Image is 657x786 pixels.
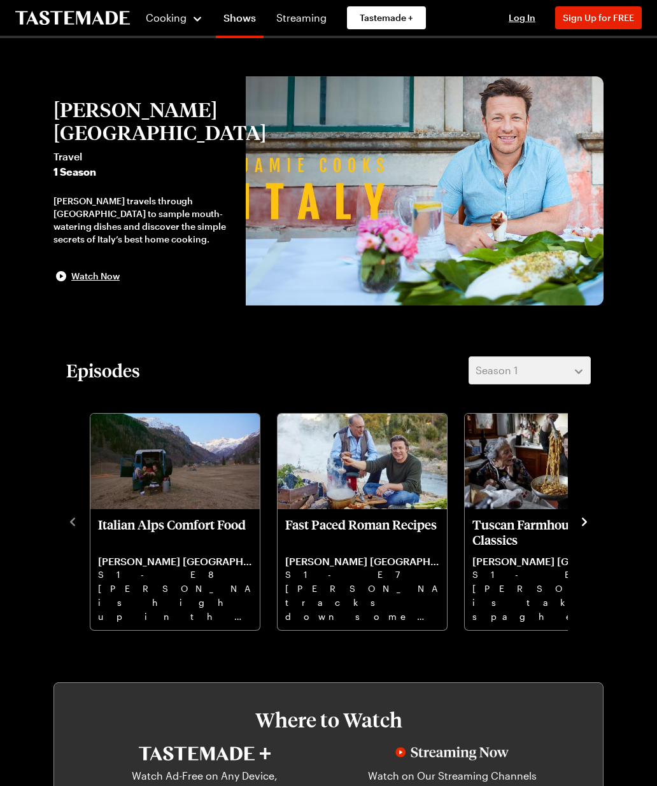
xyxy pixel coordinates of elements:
[53,98,233,144] h2: [PERSON_NAME] [GEOGRAPHIC_DATA]
[472,568,626,582] p: S1 - E6
[15,11,130,25] a: To Tastemade Home Page
[90,414,260,509] img: Italian Alps Comfort Food
[285,517,439,622] a: Fast Paced Roman Recipes
[285,517,439,547] p: Fast Paced Roman Recipes
[472,517,626,547] p: Tuscan Farmhouse Classics
[472,555,626,568] p: [PERSON_NAME] [GEOGRAPHIC_DATA]
[246,76,604,305] img: Jamie Oliver Cooks Italy
[285,568,439,582] p: S1 - E7
[472,517,626,622] a: Tuscan Farmhouse Classics
[92,708,565,731] h3: Where to Watch
[71,270,120,283] span: Watch Now
[53,164,233,179] span: 1 Season
[563,12,634,23] span: Sign Up for FREE
[146,11,187,24] span: Cooking
[276,410,463,631] div: 2 / 8
[285,555,439,568] p: [PERSON_NAME] [GEOGRAPHIC_DATA]
[98,517,252,547] p: Italian Alps Comfort Food
[98,568,252,582] p: S1 - E8
[476,363,518,378] span: Season 1
[98,517,252,622] a: Italian Alps Comfort Food
[578,513,591,528] button: navigate to next item
[509,12,535,23] span: Log In
[347,6,426,29] a: Tastemade +
[66,359,140,382] h2: Episodes
[53,149,233,164] span: Travel
[469,356,591,384] button: Season 1
[395,747,509,761] img: Streaming
[139,747,271,761] img: Tastemade+
[66,513,79,528] button: navigate to previous item
[98,555,252,568] p: [PERSON_NAME] [GEOGRAPHIC_DATA]
[53,98,233,284] button: [PERSON_NAME] [GEOGRAPHIC_DATA]Travel1 Season[PERSON_NAME] travels through [GEOGRAPHIC_DATA] to s...
[497,11,547,24] button: Log In
[89,410,276,631] div: 1 / 8
[555,6,642,29] button: Sign Up for FREE
[360,11,413,24] span: Tastemade +
[285,582,439,622] p: [PERSON_NAME] tracks down some fast, fresh and easy recipes, featuring [PERSON_NAME] and [PERSON_...
[463,410,651,631] div: 3 / 8
[465,414,634,509] img: Tuscan Farmhouse Classics
[98,582,252,622] p: [PERSON_NAME] is high up in the Italian Alps cooking some great comfort food.
[472,582,626,622] p: [PERSON_NAME] is taking spaghetti bolognese to the next level and re-creating a mind-blowing [DEM...
[465,414,634,630] div: Tuscan Farmhouse Classics
[278,414,447,630] div: Fast Paced Roman Recipes
[90,414,260,630] div: Italian Alps Comfort Food
[278,414,447,509] img: Fast Paced Roman Recipes
[145,3,203,33] button: Cooking
[216,3,264,38] a: Shows
[53,195,233,246] div: [PERSON_NAME] travels through [GEOGRAPHIC_DATA] to sample mouth-watering dishes and discover the ...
